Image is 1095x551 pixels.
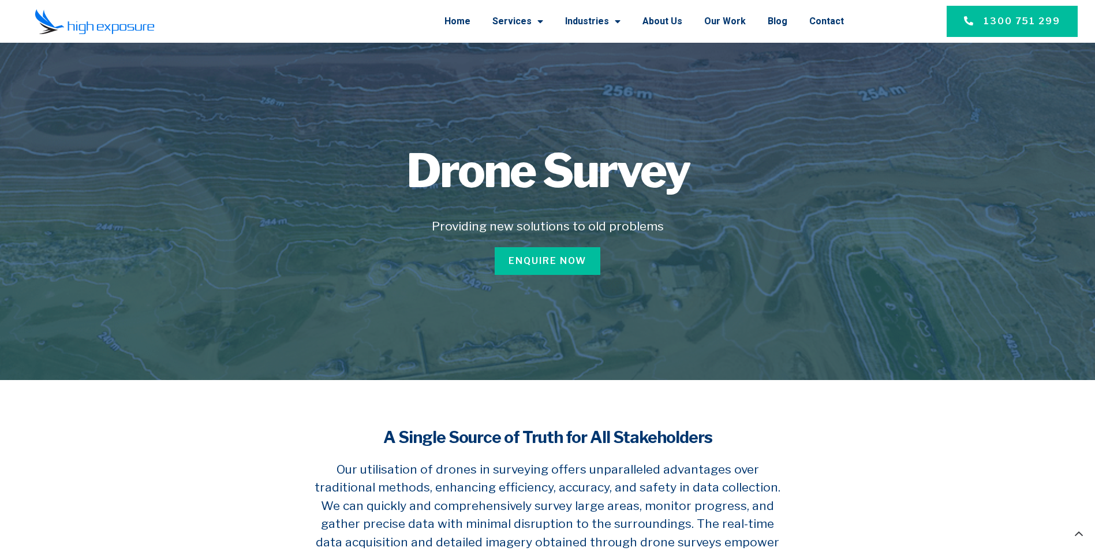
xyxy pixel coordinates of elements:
span: 1300 751 299 [984,14,1060,28]
span: Enquire Now [509,254,586,268]
h5: Providing new solutions to old problems [203,217,893,236]
a: Our Work [704,6,746,36]
img: Final-Logo copy [35,9,155,35]
h4: A Single Source of Truth for All Stakeholders [311,426,784,449]
nav: Menu [186,6,844,36]
a: Home [444,6,470,36]
a: About Us [642,6,682,36]
a: Industries [565,6,621,36]
a: Blog [768,6,787,36]
a: 1300 751 299 [947,6,1078,37]
a: Enquire Now [495,247,600,275]
a: Contact [809,6,844,36]
a: Services [492,6,543,36]
h1: Drone Survey [203,148,893,194]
